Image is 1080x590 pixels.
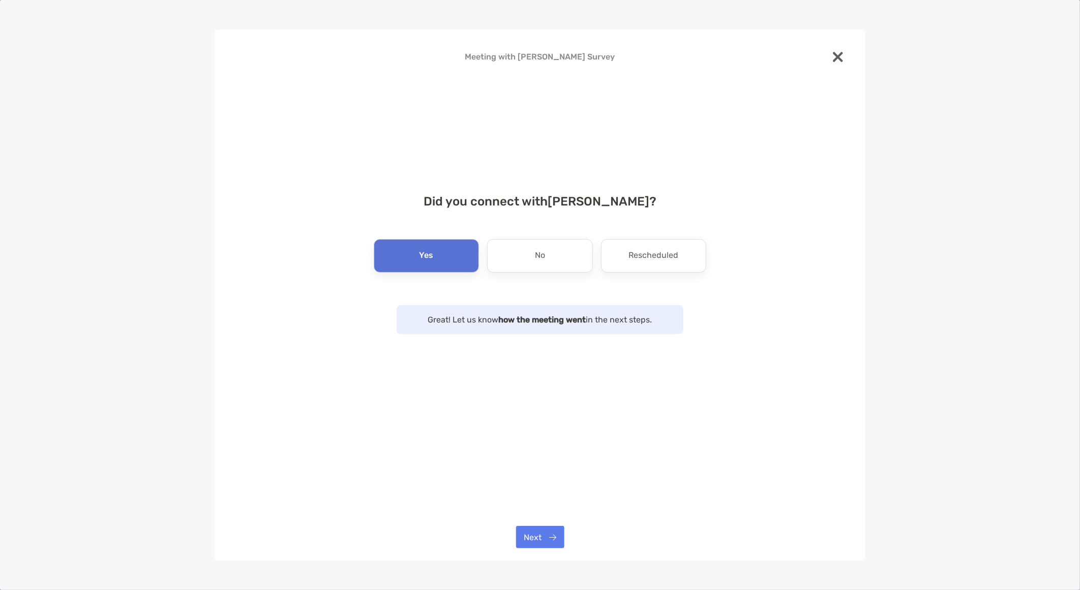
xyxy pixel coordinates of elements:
button: Next [516,526,564,548]
p: Yes [419,248,434,264]
h4: Meeting with [PERSON_NAME] Survey [231,52,849,62]
p: No [535,248,545,264]
p: Great! Let us know in the next steps. [407,313,673,326]
p: Rescheduled [628,248,678,264]
h4: Did you connect with [PERSON_NAME] ? [231,194,849,209]
strong: how the meeting went [499,315,586,324]
img: close modal [833,52,843,62]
